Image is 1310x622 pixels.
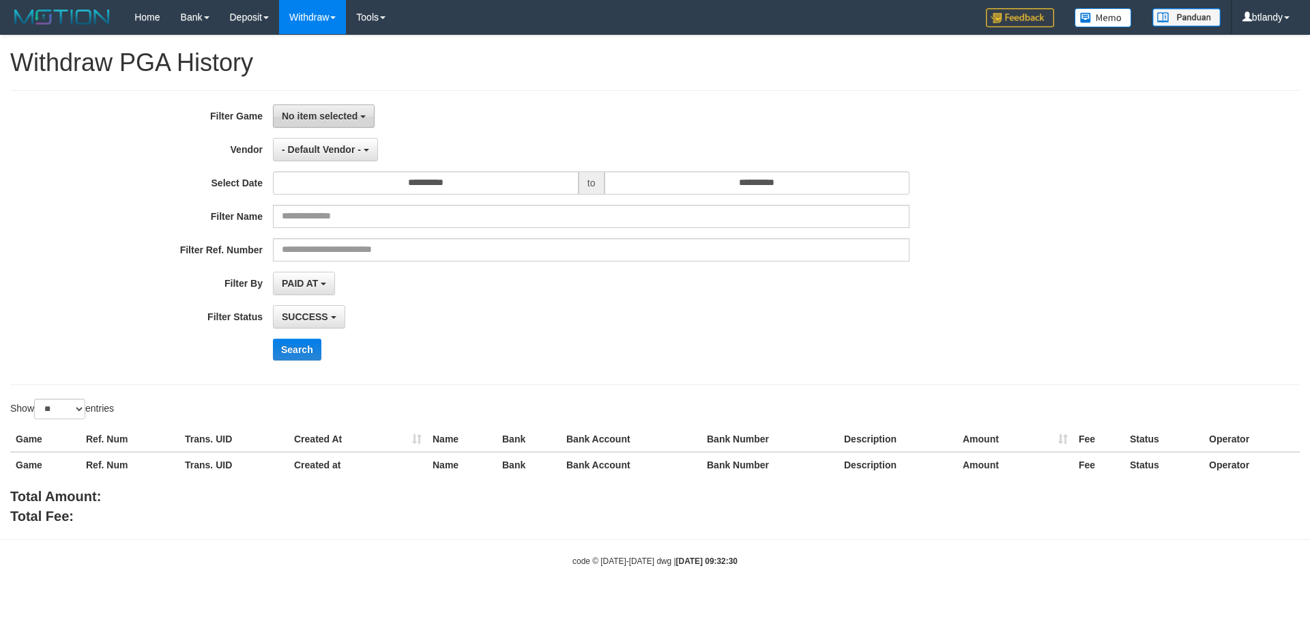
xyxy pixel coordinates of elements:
[1073,427,1124,452] th: Fee
[957,452,1073,477] th: Amount
[273,272,335,295] button: PAID AT
[1075,8,1132,27] img: Button%20Memo.svg
[579,171,605,195] span: to
[10,49,1300,76] h1: Withdraw PGA History
[1152,8,1221,27] img: panduan.png
[273,305,345,328] button: SUCCESS
[10,7,114,27] img: MOTION_logo.png
[676,556,738,566] strong: [DATE] 09:32:30
[273,104,375,128] button: No item selected
[282,111,358,122] span: No item selected
[1124,452,1204,477] th: Status
[81,452,179,477] th: Ref. Num
[986,8,1054,27] img: Feedback.jpg
[81,427,179,452] th: Ref. Num
[273,339,321,361] button: Search
[572,556,738,566] small: code © [DATE]-[DATE] dwg |
[10,427,81,452] th: Game
[10,399,114,419] label: Show entries
[289,452,427,477] th: Created at
[10,509,74,524] b: Total Fee:
[427,427,497,452] th: Name
[289,427,427,452] th: Created At
[427,452,497,477] th: Name
[282,278,318,289] span: PAID AT
[10,489,101,504] b: Total Amount:
[839,427,957,452] th: Description
[561,452,701,477] th: Bank Account
[10,452,81,477] th: Game
[1124,427,1204,452] th: Status
[701,452,839,477] th: Bank Number
[497,427,561,452] th: Bank
[179,452,289,477] th: Trans. UID
[179,427,289,452] th: Trans. UID
[1073,452,1124,477] th: Fee
[1204,452,1300,477] th: Operator
[497,452,561,477] th: Bank
[1204,427,1300,452] th: Operator
[34,399,85,419] select: Showentries
[839,452,957,477] th: Description
[282,144,361,155] span: - Default Vendor -
[561,427,701,452] th: Bank Account
[273,138,378,161] button: - Default Vendor -
[282,311,328,322] span: SUCCESS
[701,427,839,452] th: Bank Number
[957,427,1073,452] th: Amount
